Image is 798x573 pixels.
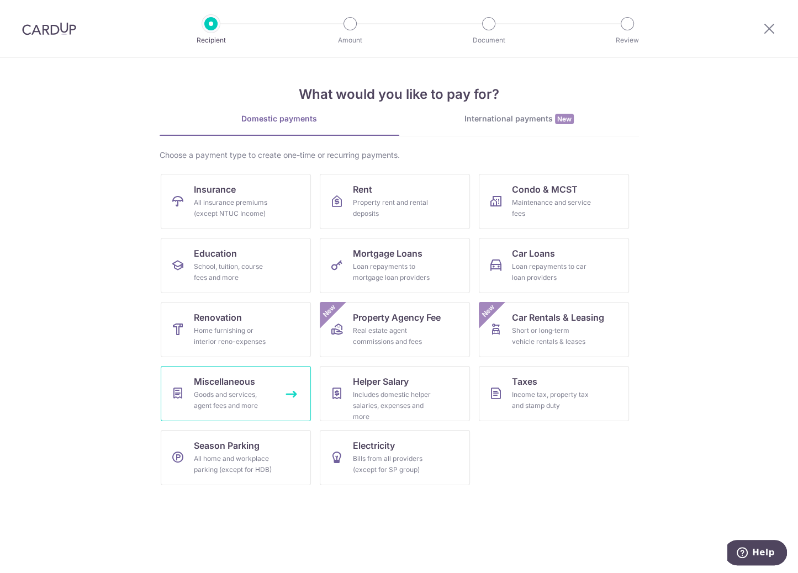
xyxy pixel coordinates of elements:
[194,247,237,260] span: Education
[479,238,629,293] a: Car LoansLoan repayments to car loan providers
[194,197,273,219] div: All insurance premiums (except NTUC Income)
[512,325,591,347] div: Short or long‑term vehicle rentals & leases
[320,238,470,293] a: Mortgage LoansLoan repayments to mortgage loan providers
[161,366,311,421] a: MiscellaneousGoods and services, agent fees and more
[479,174,629,229] a: Condo & MCSTMaintenance and service fees
[353,375,409,388] span: Helper Salary
[512,389,591,411] div: Income tax, property tax and stamp duty
[160,150,639,161] div: Choose a payment type to create one-time or recurring payments.
[512,183,578,196] span: Condo & MCST
[194,183,236,196] span: Insurance
[170,35,252,46] p: Recipient
[320,302,470,357] a: Property Agency FeeReal estate agent commissions and feesNew
[161,238,311,293] a: EducationSchool, tuition, course fees and more
[512,311,604,324] span: Car Rentals & Leasing
[353,325,432,347] div: Real estate agent commissions and fees
[512,247,555,260] span: Car Loans
[479,366,629,421] a: TaxesIncome tax, property tax and stamp duty
[194,375,255,388] span: Miscellaneous
[161,302,311,357] a: RenovationHome furnishing or interior reno-expenses
[479,302,497,320] span: New
[160,113,399,124] div: Domestic payments
[160,84,639,104] h4: What would you like to pay for?
[399,113,639,125] div: International payments
[586,35,668,46] p: Review
[25,8,47,18] span: Help
[320,366,470,421] a: Helper SalaryIncludes domestic helper salaries, expenses and more
[512,375,537,388] span: Taxes
[727,540,787,567] iframe: Opens a widget where you can find more information
[353,389,432,422] div: Includes domestic helper salaries, expenses and more
[353,247,422,260] span: Mortgage Loans
[448,35,530,46] p: Document
[320,174,470,229] a: RentProperty rent and rental deposits
[22,22,76,35] img: CardUp
[194,453,273,475] div: All home and workplace parking (except for HDB)
[320,430,470,485] a: ElectricityBills from all providers (except for SP group)
[353,453,432,475] div: Bills from all providers (except for SP group)
[194,311,242,324] span: Renovation
[194,325,273,347] div: Home furnishing or interior reno-expenses
[479,302,629,357] a: Car Rentals & LeasingShort or long‑term vehicle rentals & leasesNew
[353,261,432,283] div: Loan repayments to mortgage loan providers
[555,114,574,124] span: New
[320,302,338,320] span: New
[161,430,311,485] a: Season ParkingAll home and workplace parking (except for HDB)
[161,174,311,229] a: InsuranceAll insurance premiums (except NTUC Income)
[194,439,260,452] span: Season Parking
[309,35,391,46] p: Amount
[353,183,372,196] span: Rent
[194,261,273,283] div: School, tuition, course fees and more
[353,439,395,452] span: Electricity
[353,197,432,219] div: Property rent and rental deposits
[353,311,441,324] span: Property Agency Fee
[512,261,591,283] div: Loan repayments to car loan providers
[512,197,591,219] div: Maintenance and service fees
[194,389,273,411] div: Goods and services, agent fees and more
